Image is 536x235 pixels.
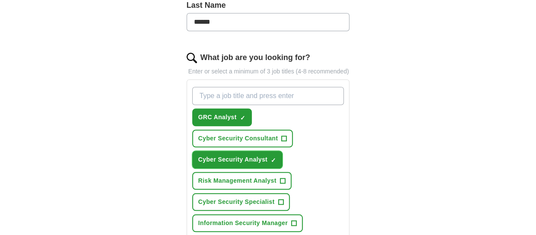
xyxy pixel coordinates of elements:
span: Cyber Security Analyst [198,155,267,164]
span: Information Security Manager [198,219,288,228]
span: ✓ [271,157,276,164]
label: What job are you looking for? [200,52,310,64]
span: ✓ [240,114,245,121]
button: Cyber Security Specialist [192,193,290,211]
span: Cyber Security Specialist [198,197,275,206]
span: Cyber Security Consultant [198,134,278,143]
img: search.png [187,53,197,63]
button: Risk Management Analyst [192,172,292,190]
input: Type a job title and press enter [192,87,344,105]
button: Information Security Manager [192,214,303,232]
p: Enter or select a minimum of 3 job titles (4-8 recommended) [187,67,350,76]
span: Risk Management Analyst [198,176,276,185]
span: GRC Analyst [198,113,237,122]
button: GRC Analyst✓ [192,108,252,126]
button: Cyber Security Consultant [192,130,293,147]
button: Cyber Security Analyst✓ [192,151,282,168]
